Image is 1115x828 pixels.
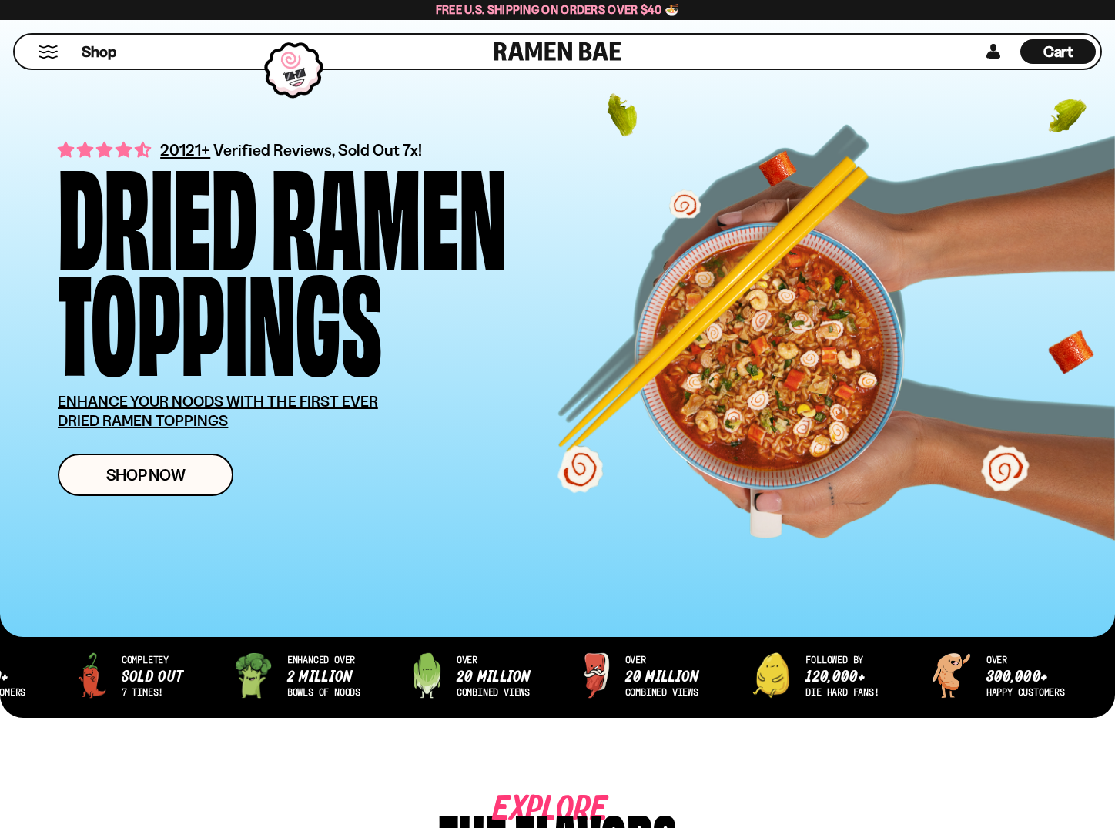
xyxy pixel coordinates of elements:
span: Free U.S. Shipping on Orders over $40 🍜 [436,2,680,17]
button: Mobile Menu Trigger [38,45,59,59]
u: ENHANCE YOUR NOODS WITH THE FIRST EVER DRIED RAMEN TOPPINGS [58,392,378,430]
div: Cart [1020,35,1096,69]
a: Shop Now [58,454,233,496]
span: Cart [1043,42,1073,61]
span: Shop [82,42,116,62]
a: Shop [82,39,116,64]
span: Explore [493,803,561,817]
div: Dried [58,158,257,263]
div: Toppings [58,263,382,369]
div: Ramen [271,158,507,263]
span: Shop Now [106,467,186,483]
